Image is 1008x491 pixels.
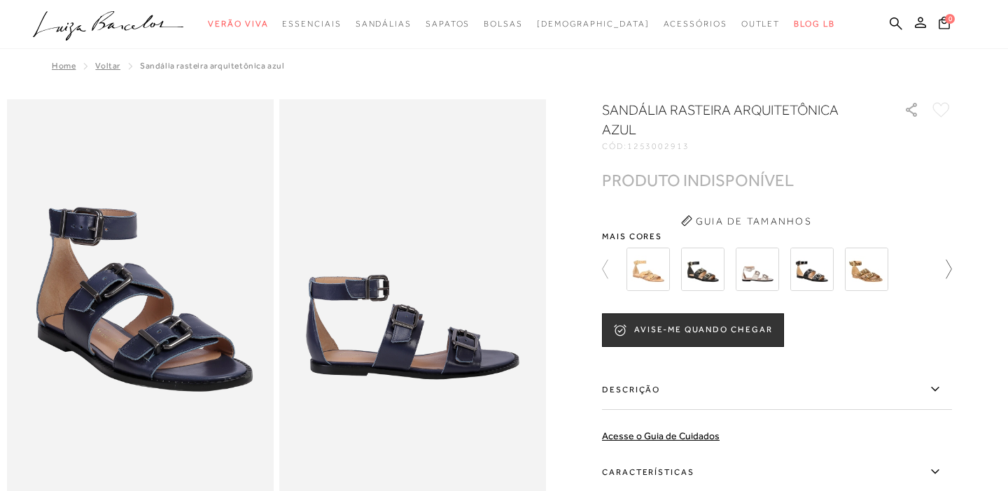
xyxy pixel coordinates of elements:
[945,14,955,24] span: 0
[790,248,834,291] img: SANDÁLIA RASTEIRA FIVELAS VERNIZ PRETO
[602,430,720,441] a: Acesse o Guia de Cuidados
[426,19,470,29] span: Sapatos
[627,141,689,151] span: 1253002913
[602,142,882,150] div: CÓD:
[484,11,523,37] a: categoryNavScreenReaderText
[208,11,268,37] a: categoryNavScreenReaderText
[95,61,120,71] a: Voltar
[602,173,794,187] div: PRODUTO INDISPONÍVEL
[845,248,888,291] img: SANDÁLIA RASTEIRA MAXI FIVELAS ANIMAL PRINT NATURAL
[664,11,727,37] a: categoryNavScreenReaderText
[736,248,779,291] img: SANDÁLIA RASTEIRA FIVELAS VERNIZ OFF WHITE
[52,61,76,71] a: Home
[681,248,724,291] img: SANDÁLIA RASTEIRA FIVELAS PRETO
[484,19,523,29] span: Bolsas
[356,11,412,37] a: categoryNavScreenReaderText
[664,19,727,29] span: Acessórios
[356,19,412,29] span: Sandálias
[282,19,341,29] span: Essenciais
[741,19,780,29] span: Outlet
[676,210,816,232] button: Guia de Tamanhos
[934,15,954,34] button: 0
[626,248,670,291] img: SANDÁLIA RASTEIRA EM COURO TEXTURIZADO BEGE COM FIVELAS
[282,11,341,37] a: categoryNavScreenReaderText
[426,11,470,37] a: categoryNavScreenReaderText
[794,11,834,37] a: BLOG LB
[140,61,285,71] span: Sandália rasteira arquitetônica azul
[602,369,952,410] label: Descrição
[602,313,784,347] button: AVISE-ME QUANDO CHEGAR
[208,19,268,29] span: Verão Viva
[794,19,834,29] span: BLOG LB
[741,11,780,37] a: categoryNavScreenReaderText
[602,100,864,139] h1: Sandália rasteira arquitetônica azul
[602,232,952,241] span: Mais cores
[537,11,650,37] a: noSubCategoriesText
[537,19,650,29] span: [DEMOGRAPHIC_DATA]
